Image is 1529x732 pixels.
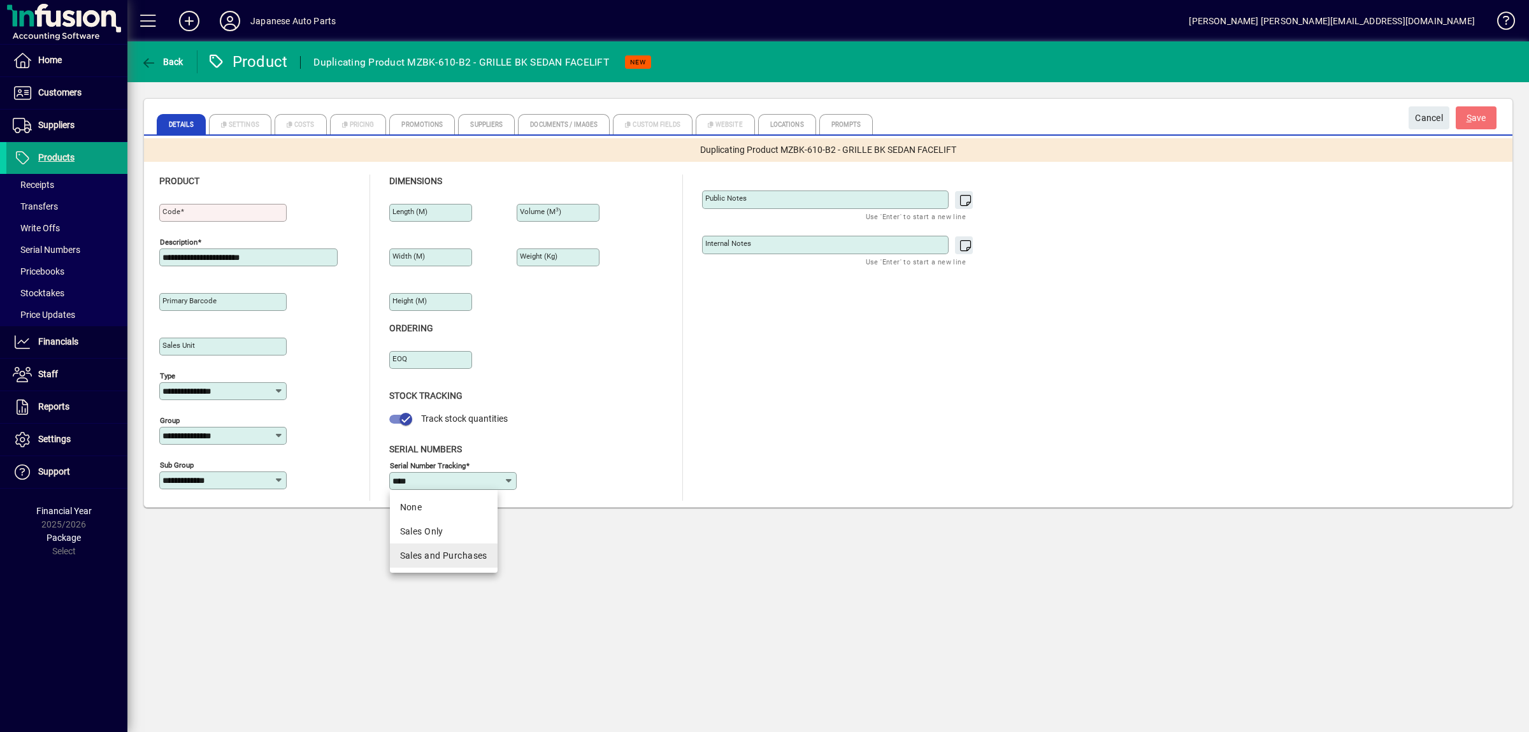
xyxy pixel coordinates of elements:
mat-label: Public Notes [705,194,747,203]
span: Package [47,533,81,543]
mat-hint: Use 'Enter' to start a new line [866,254,966,269]
span: Products [38,152,75,162]
mat-option: Sales Only [390,519,498,543]
a: Knowledge Base [1488,3,1513,44]
mat-label: EOQ [392,354,407,363]
span: Transfers [13,201,58,212]
span: Dimensions [389,176,442,186]
span: Stock Tracking [389,391,463,401]
div: Japanese Auto Parts [250,11,336,31]
div: Duplicating Product MZBK-610-B2 - GRILLE BK SEDAN FACELIFT [313,52,609,73]
span: Support [38,466,70,477]
span: Financial Year [36,506,92,516]
mat-label: Type [160,371,175,380]
mat-label: Internal Notes [705,239,751,248]
button: Profile [210,10,250,32]
span: Price Updates [13,310,75,320]
button: Back [138,50,187,73]
button: Cancel [1409,106,1449,129]
a: Customers [6,77,127,109]
span: Duplicating Product MZBK-610-B2 - GRILLE BK SEDAN FACELIFT [700,143,956,157]
mat-label: Code [162,207,180,216]
span: Financials [38,336,78,347]
a: Support [6,456,127,488]
a: Pricebooks [6,261,127,282]
span: S [1467,113,1472,123]
span: Ordering [389,323,433,333]
mat-label: Volume (m ) [520,207,561,216]
a: Transfers [6,196,127,217]
mat-label: Weight (Kg) [520,252,557,261]
a: Home [6,45,127,76]
mat-label: Description [160,238,197,247]
a: Stocktakes [6,282,127,304]
button: Add [169,10,210,32]
mat-option: None [390,495,498,519]
mat-hint: Use 'Enter' to start a new line [866,209,966,224]
mat-label: Group [160,416,180,425]
div: None [400,501,487,514]
span: Staff [38,369,58,379]
a: Financials [6,326,127,358]
mat-option: Sales and Purchases [390,543,498,568]
span: Serial Numbers [389,444,462,454]
span: Settings [38,434,71,444]
span: Stocktakes [13,288,64,298]
mat-label: Sales unit [162,341,195,350]
span: Cancel [1415,108,1443,129]
mat-label: Height (m) [392,296,427,305]
a: Reports [6,391,127,423]
a: Write Offs [6,217,127,239]
span: Pricebooks [13,266,64,276]
a: Suppliers [6,110,127,141]
span: ave [1467,108,1486,129]
mat-label: Sub group [160,461,194,470]
span: Customers [38,87,82,97]
span: NEW [630,58,646,66]
span: Back [141,57,183,67]
mat-label: Primary barcode [162,296,217,305]
mat-label: Serial Number tracking [390,461,466,470]
div: Sales Only [400,525,487,538]
mat-label: Length (m) [392,207,427,216]
span: Product [159,176,199,186]
span: Home [38,55,62,65]
a: Staff [6,359,127,391]
mat-label: Width (m) [392,252,425,261]
sup: 3 [556,206,559,213]
a: Serial Numbers [6,239,127,261]
span: Receipts [13,180,54,190]
span: Suppliers [38,120,75,130]
div: Sales and Purchases [400,549,487,563]
span: Write Offs [13,223,60,233]
span: Serial Numbers [13,245,80,255]
a: Receipts [6,174,127,196]
span: Reports [38,401,69,412]
div: [PERSON_NAME] [PERSON_NAME][EMAIL_ADDRESS][DOMAIN_NAME] [1189,11,1475,31]
a: Price Updates [6,304,127,326]
span: Track stock quantities [421,413,508,424]
app-page-header-button: Back [127,50,197,73]
a: Settings [6,424,127,456]
button: Save [1456,106,1497,129]
div: Product [207,52,288,72]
